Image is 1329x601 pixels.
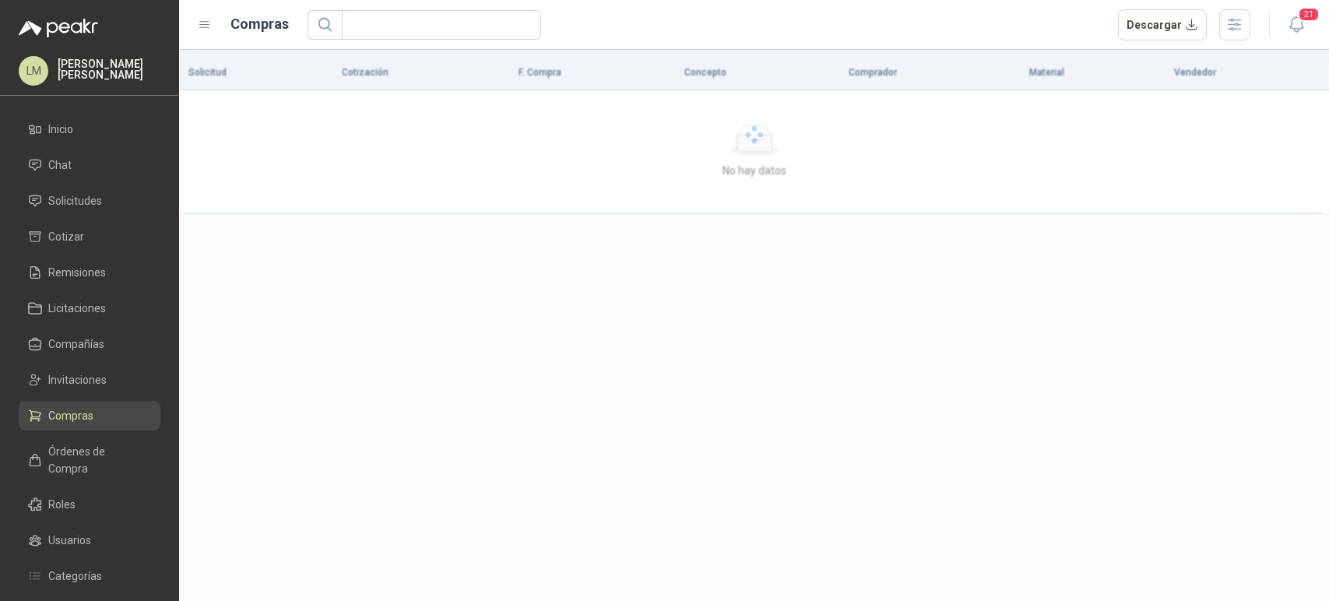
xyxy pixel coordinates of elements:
[1282,11,1310,39] button: 21
[19,150,160,180] a: Chat
[48,264,106,281] span: Remisiones
[19,525,160,555] a: Usuarios
[1298,7,1320,22] span: 21
[48,336,104,353] span: Compañías
[19,19,98,37] img: Logo peakr
[48,496,76,513] span: Roles
[19,490,160,519] a: Roles
[19,401,160,431] a: Compras
[19,222,160,251] a: Cotizar
[48,443,146,477] span: Órdenes de Compra
[48,121,73,138] span: Inicio
[230,13,289,35] h1: Compras
[48,192,102,209] span: Solicitudes
[19,365,160,395] a: Invitaciones
[1118,9,1208,40] button: Descargar
[19,258,160,287] a: Remisiones
[58,58,160,80] p: [PERSON_NAME] [PERSON_NAME]
[48,532,91,549] span: Usuarios
[19,56,48,86] div: LM
[19,114,160,144] a: Inicio
[48,228,84,245] span: Cotizar
[19,437,160,483] a: Órdenes de Compra
[19,293,160,323] a: Licitaciones
[48,300,106,317] span: Licitaciones
[19,329,160,359] a: Compañías
[48,156,72,174] span: Chat
[19,561,160,591] a: Categorías
[19,186,160,216] a: Solicitudes
[48,568,102,585] span: Categorías
[48,407,93,424] span: Compras
[48,371,107,388] span: Invitaciones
